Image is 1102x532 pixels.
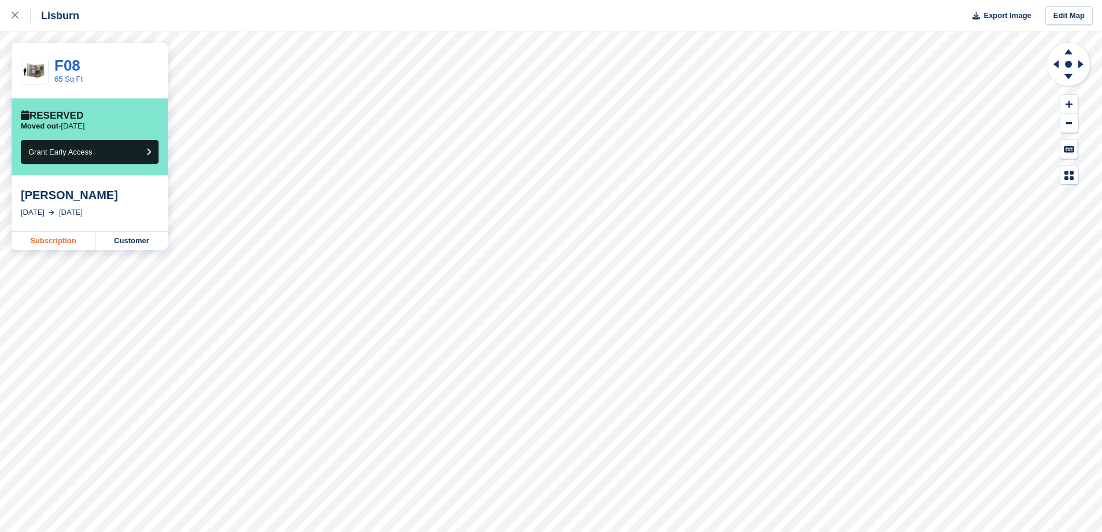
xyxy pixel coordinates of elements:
[54,57,80,74] a: F08
[1060,166,1078,185] button: Map Legend
[28,148,93,156] span: Grant Early Access
[1060,114,1078,133] button: Zoom Out
[21,122,84,131] p: -[DATE]
[54,75,83,83] a: 65 Sq Ft
[21,122,58,130] span: Moved out
[95,232,168,250] a: Customer
[31,9,79,23] div: Lisburn
[12,232,95,250] a: Subscription
[983,10,1031,21] span: Export Image
[21,140,159,164] button: Grant Early Access
[1060,95,1078,114] button: Zoom In
[21,207,45,218] div: [DATE]
[21,61,48,81] img: 64-sqft-unit.jpg
[965,6,1031,25] button: Export Image
[59,207,83,218] div: [DATE]
[21,188,159,202] div: [PERSON_NAME]
[21,110,83,122] div: Reserved
[49,210,54,215] img: arrow-right-light-icn-cde0832a797a2874e46488d9cf13f60e5c3a73dbe684e267c42b8395dfbc2abf.svg
[1045,6,1093,25] a: Edit Map
[1060,140,1078,159] button: Keyboard Shortcuts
